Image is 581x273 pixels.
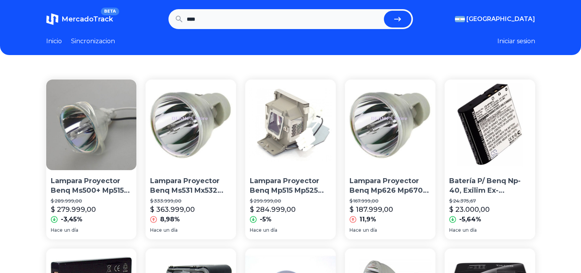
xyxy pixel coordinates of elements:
[449,176,531,195] p: Batería P/ Benq Np-40, Exilim Ex-fc100we, 950mah
[463,227,477,233] span: un día
[51,204,96,215] p: $ 279.999,00
[51,227,63,233] span: Hace
[350,176,431,195] p: Lampara Proyector Benq Mp626 Mp670 5j.j1x05.001
[160,215,180,224] p: 8,98%
[250,204,296,215] p: $ 284.999,00
[46,13,113,25] a: MercadoTrackBETA
[64,227,78,233] span: un día
[245,80,336,170] img: Lampara Proyector Benq Mp515 Mp525 Ms500 5j.j0a05.001
[101,8,119,15] span: BETA
[51,198,132,204] p: $ 289.999,00
[449,198,531,204] p: $ 24.375,67
[459,215,481,224] p: -5,64%
[150,198,231,204] p: $ 333.999,00
[250,176,331,195] p: Lampara Proyector Benq Mp515 Mp525 Ms500 5j.j0a05.001
[245,80,336,239] a: Lampara Proyector Benq Mp515 Mp525 Ms500 5j.j0a05.001 Lampara Proyector Benq Mp515 Mp525 Ms500 5j...
[350,204,393,215] p: $ 187.999,00
[345,80,435,170] img: Lampara Proyector Benq Mp626 Mp670 5j.j1x05.001
[260,215,272,224] p: -5%
[150,227,162,233] span: Hace
[359,215,376,224] p: 11,9%
[345,80,435,239] a: Lampara Proyector Benq Mp626 Mp670 5j.j1x05.001Lampara Proyector Benq Mp626 Mp670 5j.j1x05.001$ 1...
[363,227,377,233] span: un día
[46,80,137,170] img: Lampara Proyector Benq Ms500+ Mp515 Rlc-055 047 Sp-lamp-060
[449,204,490,215] p: $ 23.000,00
[150,176,231,195] p: Lampara Proyector Benq Ms531 Mx532 W1100 5j.jg705.001
[455,15,535,24] button: [GEOGRAPHIC_DATA]
[466,15,535,24] span: [GEOGRAPHIC_DATA]
[150,204,195,215] p: $ 363.999,00
[61,15,113,23] span: MercadoTrack
[350,198,431,204] p: $ 167.999,00
[250,227,262,233] span: Hace
[46,37,62,46] a: Inicio
[163,227,178,233] span: un día
[263,227,277,233] span: un día
[46,80,137,239] a: Lampara Proyector Benq Ms500+ Mp515 Rlc-055 047 Sp-lamp-060Lampara Proyector Benq Ms500+ Mp515 Rl...
[445,80,535,170] img: Batería P/ Benq Np-40, Exilim Ex-fc100we, 950mah
[71,37,115,46] a: Sincronizacion
[46,13,58,25] img: MercadoTrack
[449,227,461,233] span: Hace
[250,198,331,204] p: $ 299.999,00
[350,227,361,233] span: Hace
[455,16,465,22] img: Argentina
[445,80,535,239] a: Batería P/ Benq Np-40, Exilim Ex-fc100we, 950mahBatería P/ Benq Np-40, Exilim Ex-fc100we, 950mah$...
[497,37,535,46] button: Iniciar sesion
[61,215,83,224] p: -3,45%
[146,80,236,239] a: Lampara Proyector Benq Ms531 Mx532 W1100 5j.jg705.001 Lampara Proyector Benq Ms531 Mx532 W1100 5j...
[51,176,132,195] p: Lampara Proyector Benq Ms500+ Mp515 Rlc-055 047 Sp-lamp-060
[146,80,236,170] img: Lampara Proyector Benq Ms531 Mx532 W1100 5j.jg705.001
